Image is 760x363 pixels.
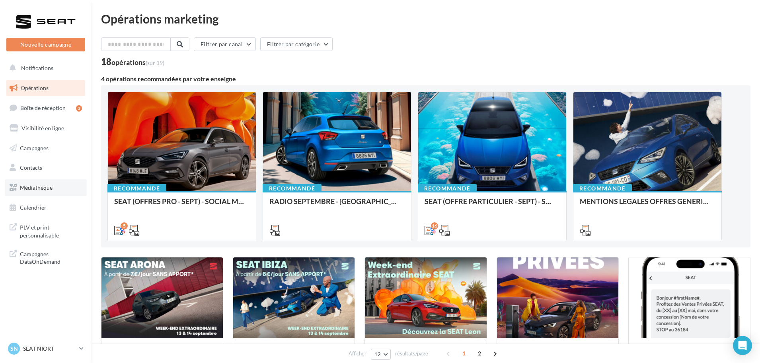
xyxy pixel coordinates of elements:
span: Afficher [349,350,366,357]
a: Calendrier [5,199,87,216]
div: MENTIONS LEGALES OFFRES GENERIQUES PRESSE 2025 [580,197,715,213]
a: SN SEAT NIORT [6,341,85,356]
a: Visibilité en ligne [5,120,87,137]
button: Filtrer par catégorie [260,37,333,51]
div: Recommandé [263,184,322,193]
span: Médiathèque [20,184,53,191]
span: 1 [458,347,470,360]
span: 2 [473,347,486,360]
div: 4 opérations recommandées par votre enseigne [101,76,750,82]
a: PLV et print personnalisable [5,219,87,242]
a: Campagnes [5,140,87,157]
a: Opérations [5,80,87,96]
span: (sur 19) [146,59,164,66]
div: opérations [111,59,164,66]
a: Contacts [5,159,87,176]
a: Boîte de réception3 [5,99,87,116]
div: SEAT (OFFRE PARTICULIER - SEPT) - SOCIAL MEDIA [425,197,560,213]
p: SEAT NIORT [23,345,76,353]
div: Opérations marketing [101,13,750,25]
span: Campagnes [20,144,49,151]
div: 16 [431,222,438,230]
span: 12 [374,351,381,357]
div: Open Intercom Messenger [733,336,752,355]
div: RADIO SEPTEMBRE - [GEOGRAPHIC_DATA] 6€/Jour + Week-end extraordinaire [269,197,405,213]
span: Calendrier [20,204,47,211]
span: SN [10,345,18,353]
span: Contacts [20,164,42,171]
button: Notifications [5,60,84,77]
div: 5 [121,222,128,230]
span: Campagnes DataOnDemand [20,249,82,266]
div: SEAT (OFFRES PRO - SEPT) - SOCIAL MEDIA [114,197,249,213]
div: Recommandé [107,184,166,193]
span: Visibilité en ligne [21,125,64,131]
span: Boîte de réception [20,104,66,111]
div: 18 [101,57,164,66]
button: 12 [371,349,391,360]
a: Campagnes DataOnDemand [5,245,87,269]
span: PLV et print personnalisable [20,222,82,239]
div: 3 [76,105,82,112]
span: Notifications [21,65,53,71]
span: Opérations [21,84,49,91]
a: Médiathèque [5,179,87,196]
button: Filtrer par canal [194,37,256,51]
div: Recommandé [418,184,477,193]
span: résultats/page [395,350,428,357]
div: Recommandé [573,184,632,193]
button: Nouvelle campagne [6,38,85,51]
